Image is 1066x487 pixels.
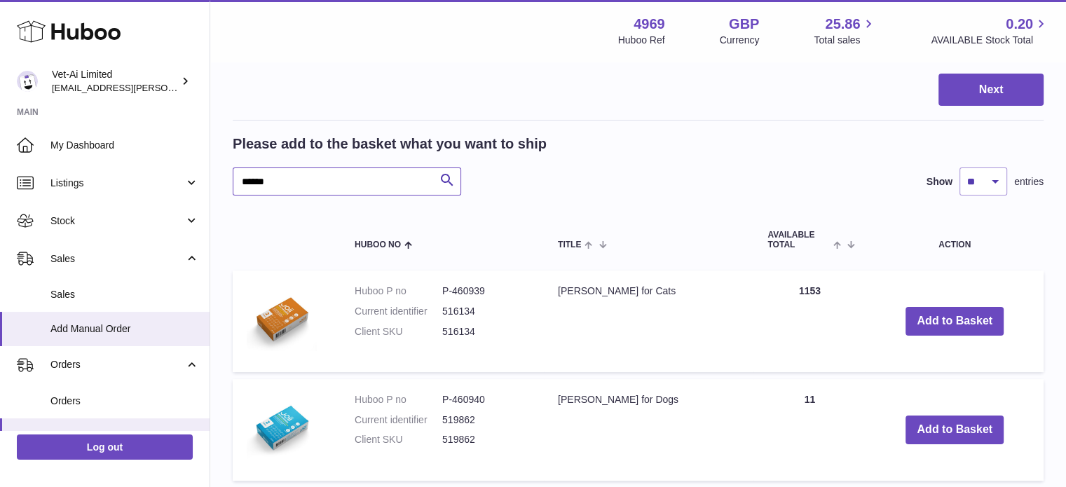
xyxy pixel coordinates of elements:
[50,252,184,266] span: Sales
[355,393,442,406] dt: Huboo P no
[1006,15,1033,34] span: 0.20
[355,284,442,298] dt: Huboo P no
[355,433,442,446] dt: Client SKU
[544,270,753,372] td: [PERSON_NAME] for Cats
[767,231,830,249] span: AVAILABLE Total
[50,214,184,228] span: Stock
[355,240,401,249] span: Huboo no
[814,34,876,47] span: Total sales
[618,34,665,47] div: Huboo Ref
[729,15,759,34] strong: GBP
[50,358,184,371] span: Orders
[247,284,317,355] img: Joii Wormer for Cats
[50,139,199,152] span: My Dashboard
[753,379,866,481] td: 11
[50,395,199,408] span: Orders
[938,74,1044,107] button: Next
[825,15,860,34] span: 25.86
[355,413,442,427] dt: Current identifier
[906,307,1004,336] button: Add to Basket
[906,416,1004,444] button: Add to Basket
[558,240,581,249] span: Title
[17,71,38,92] img: abbey.fraser-roe@vet-ai.com
[753,270,866,372] td: 1153
[544,379,753,481] td: [PERSON_NAME] for Dogs
[442,284,530,298] dd: P-460939
[866,217,1044,263] th: Action
[50,322,199,336] span: Add Manual Order
[814,15,876,47] a: 25.86 Total sales
[50,177,184,190] span: Listings
[355,305,442,318] dt: Current identifier
[52,82,281,93] span: [EMAIL_ADDRESS][PERSON_NAME][DOMAIN_NAME]
[355,325,442,338] dt: Client SKU
[1014,175,1044,188] span: entries
[931,34,1049,47] span: AVAILABLE Stock Total
[442,413,530,427] dd: 519862
[442,325,530,338] dd: 516134
[50,288,199,301] span: Sales
[442,305,530,318] dd: 516134
[927,175,952,188] label: Show
[233,135,547,153] h2: Please add to the basket what you want to ship
[634,15,665,34] strong: 4969
[17,434,193,460] a: Log out
[442,433,530,446] dd: 519862
[931,15,1049,47] a: 0.20 AVAILABLE Stock Total
[247,393,317,463] img: Joii Wormer for Dogs
[720,34,760,47] div: Currency
[52,68,178,95] div: Vet-Ai Limited
[442,393,530,406] dd: P-460940
[50,429,199,442] span: Add Manual Order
